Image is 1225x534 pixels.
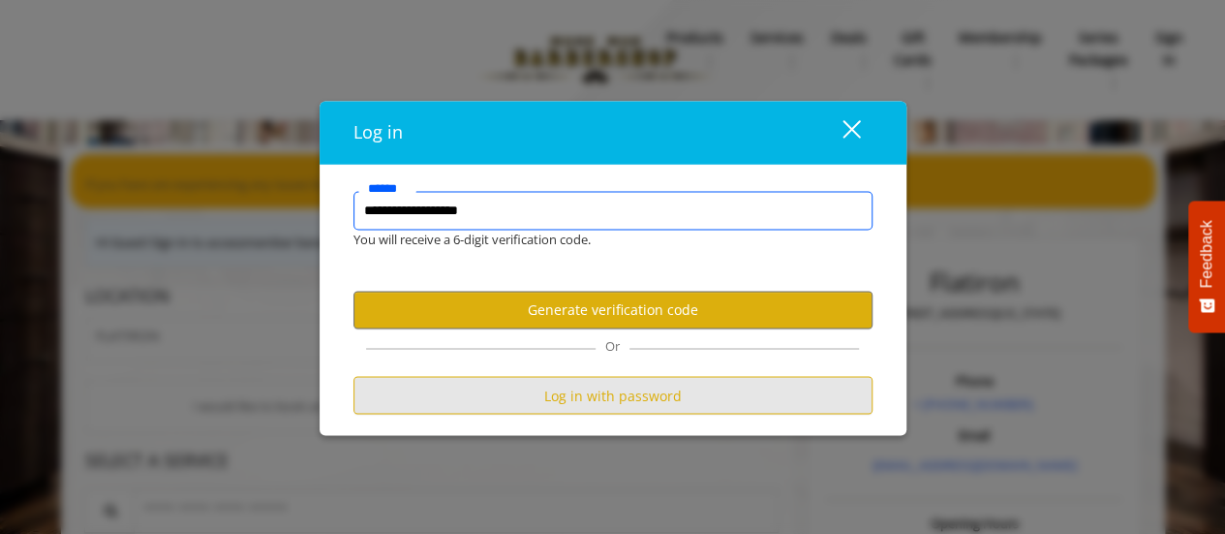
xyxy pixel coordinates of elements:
[353,292,873,330] button: Generate verification code
[353,121,403,144] span: Log in
[1188,201,1225,332] button: Feedback - Show survey
[596,337,629,355] span: Or
[339,231,858,251] div: You will receive a 6-digit verification code.
[353,377,873,415] button: Log in with password
[807,113,873,153] button: close dialog
[820,118,859,147] div: close dialog
[1198,220,1215,288] span: Feedback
